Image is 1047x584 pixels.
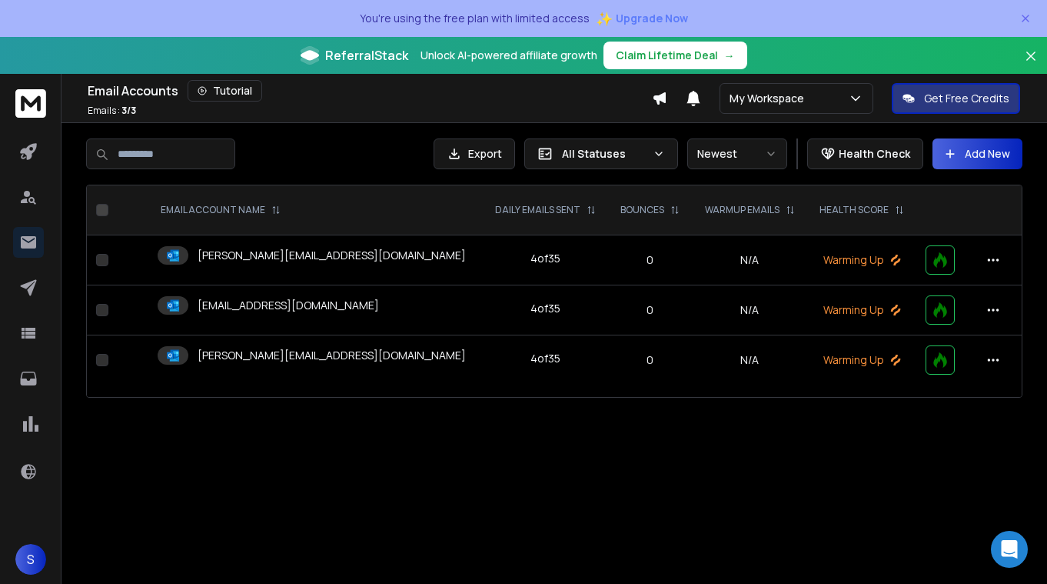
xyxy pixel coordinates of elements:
p: 0 [617,252,683,268]
div: 4 of 35 [530,301,560,316]
button: S [15,544,46,575]
button: Claim Lifetime Deal→ [603,42,747,69]
td: N/A [692,285,807,335]
button: Export [434,138,515,169]
p: DAILY EMAILS SENT [495,204,580,216]
p: Health Check [839,146,910,162]
p: WARMUP EMAILS [705,204,779,216]
p: Warming Up [816,352,908,368]
div: Open Intercom Messenger [991,531,1028,568]
span: Upgrade Now [616,11,688,26]
p: You're using the free plan with limited access [360,11,590,26]
td: N/A [692,335,807,385]
button: Close banner [1021,46,1041,83]
span: 3 / 3 [121,104,136,117]
button: Get Free Credits [892,83,1020,114]
button: Add New [932,138,1022,169]
p: Emails : [88,105,136,117]
p: All Statuses [562,146,646,162]
span: ReferralStack [325,46,408,65]
button: Newest [687,138,787,169]
button: Health Check [807,138,923,169]
span: ✨ [596,8,613,29]
p: My Workspace [730,91,810,106]
p: HEALTH SCORE [819,204,889,216]
p: BOUNCES [620,204,664,216]
div: 4 of 35 [530,251,560,266]
span: → [724,48,735,63]
p: Warming Up [816,302,908,318]
p: 0 [617,352,683,368]
button: Tutorial [188,80,262,102]
p: [EMAIL_ADDRESS][DOMAIN_NAME] [198,298,379,313]
div: Email Accounts [88,80,652,102]
p: Get Free Credits [924,91,1009,106]
p: Unlock AI-powered affiliate growth [420,48,597,63]
div: 4 of 35 [530,351,560,366]
p: Warming Up [816,252,908,268]
button: ✨Upgrade Now [596,3,688,34]
div: EMAIL ACCOUNT NAME [161,204,281,216]
p: [PERSON_NAME][EMAIL_ADDRESS][DOMAIN_NAME] [198,348,466,363]
p: [PERSON_NAME][EMAIL_ADDRESS][DOMAIN_NAME] [198,248,466,263]
td: N/A [692,235,807,285]
p: 0 [617,302,683,318]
